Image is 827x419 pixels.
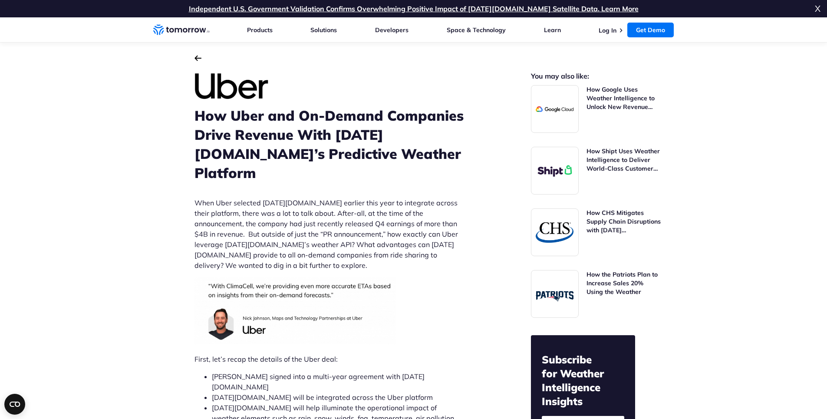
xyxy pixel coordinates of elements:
[531,85,661,133] a: Read How Google Uses Weather Intelligence to Unlock New Revenue Streams
[212,392,464,403] li: [DATE][DOMAIN_NAME] will be integrated across the Uber platform
[212,371,464,392] li: [PERSON_NAME] signed into a multi-year agreement with [DATE][DOMAIN_NAME]
[599,26,616,34] a: Log In
[531,208,661,256] a: Read How CHS Mitigates Supply Chain Disruptions with Tomorrow.io’s Resilience Platform
[194,54,201,63] a: Back to the customer stories
[542,353,624,408] h2: Subscribe for Weather Intelligence Insights
[194,106,464,182] h1: How Uber and On-Demand Companies Drive Revenue With [DATE][DOMAIN_NAME]’s Predictive Weather Plat...
[194,198,464,271] p: When Uber selected [DATE][DOMAIN_NAME] earlier this year to integrate across their platform, ther...
[544,26,561,34] a: Learn
[153,23,210,36] a: Home link
[189,4,639,13] a: Independent U.S. Government Validation Confirms Overwhelming Positive Impact of [DATE][DOMAIN_NAM...
[531,73,661,79] h2: You may also like:
[586,147,661,173] h3: How Shipt Uses Weather Intelligence to Deliver World-Class Customer and Shopper Experiences
[375,26,409,34] a: Developers
[4,394,25,415] button: Open CMP widget
[586,270,661,296] h3: How the Patriots Plan to Increase Sales 20% Using the Weather
[194,354,464,364] p: First, let’s recap the details of the Uber deal:
[586,208,661,234] h3: How CHS Mitigates Supply Chain Disruptions with [DATE][DOMAIN_NAME]’s Resilience Platform
[447,26,506,34] a: Space & Technology
[531,270,661,318] a: Read How the Patriots Plan to Increase Sales 20% Using the Weather
[310,26,337,34] a: Solutions
[531,147,661,195] a: Read How Shipt Uses Weather Intelligence to Deliver World-Class Customer and Shopper Experiences
[627,23,674,37] a: Get Demo
[247,26,273,34] a: Products
[536,275,573,313] img: New England Patriots Logo
[586,85,661,111] h3: How Google Uses Weather Intelligence to Unlock New Revenue Streams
